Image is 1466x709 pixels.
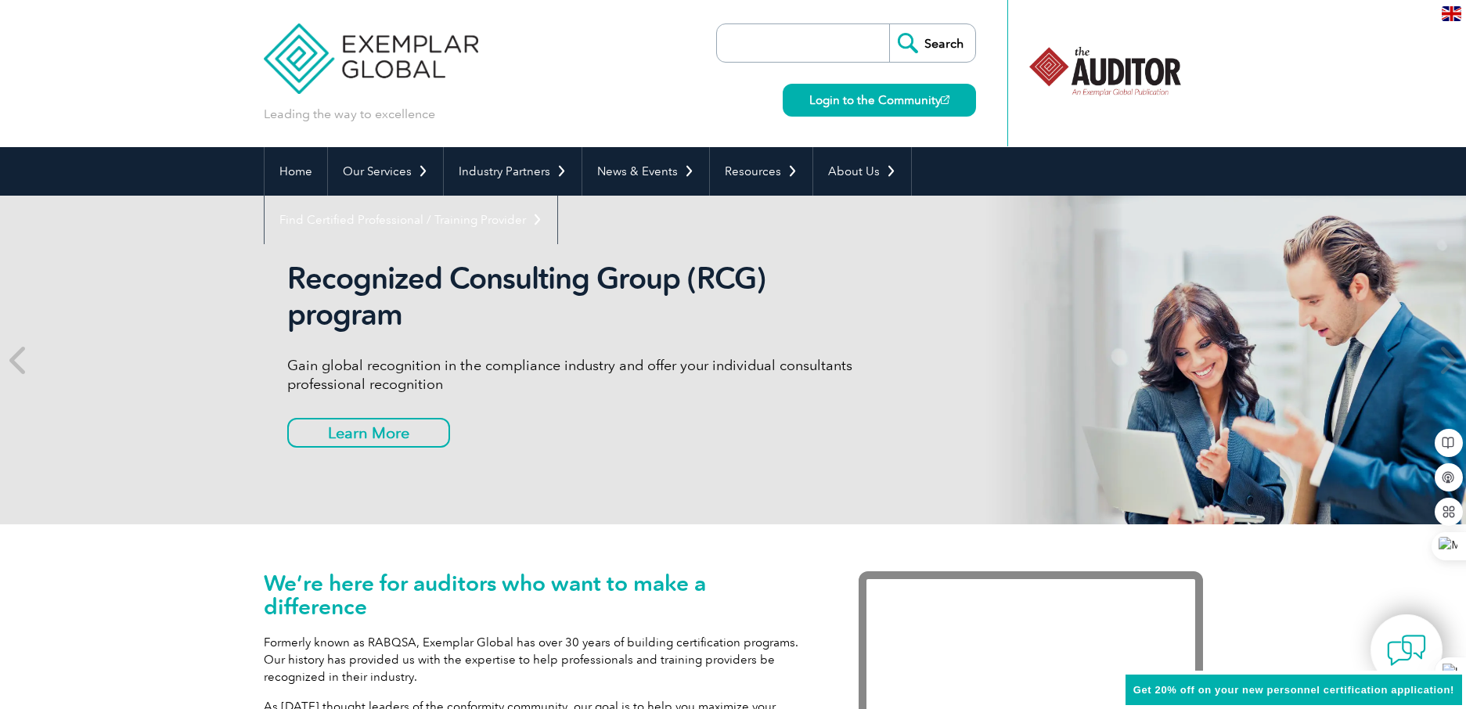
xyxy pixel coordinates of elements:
a: About Us [813,147,911,196]
span: Get 20% off on your new personnel certification application! [1133,684,1454,696]
a: Resources [710,147,812,196]
p: Leading the way to excellence [264,106,435,123]
a: Our Services [328,147,443,196]
h2: Recognized Consulting Group (RCG) program [287,261,874,333]
a: Learn More [287,418,450,448]
a: Industry Partners [444,147,582,196]
img: en [1442,6,1461,21]
input: Search [889,24,975,62]
a: Login to the Community [783,84,976,117]
a: Find Certified Professional / Training Provider [265,196,557,244]
p: Gain global recognition in the compliance industry and offer your individual consultants professi... [287,356,874,394]
p: Formerly known as RABQSA, Exemplar Global has over 30 years of building certification programs. O... [264,634,812,686]
a: News & Events [582,147,709,196]
img: contact-chat.png [1387,631,1426,670]
h1: We’re here for auditors who want to make a difference [264,571,812,618]
a: Home [265,147,327,196]
img: open_square.png [941,95,949,104]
